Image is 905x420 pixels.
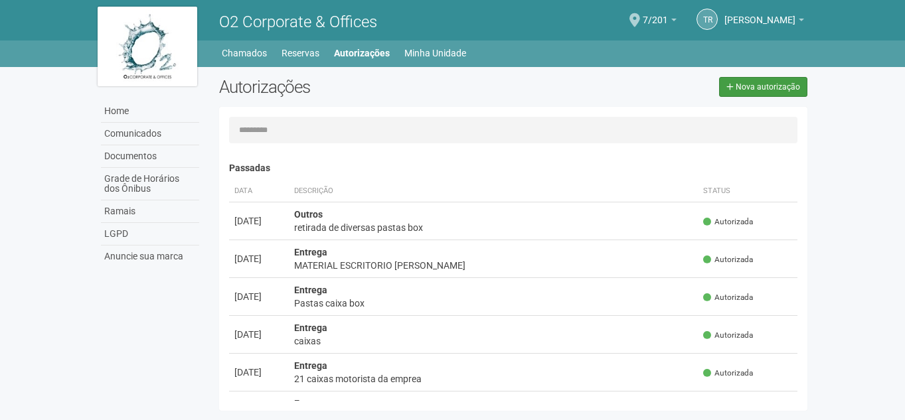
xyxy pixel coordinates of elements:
[724,17,804,27] a: [PERSON_NAME]
[101,223,199,245] a: LGPD
[219,13,377,31] span: O2 Corporate & Offices
[294,398,327,409] strong: Entrega
[98,7,197,86] img: logo.jpg
[703,330,753,341] span: Autorizada
[282,44,319,62] a: Reservas
[101,123,199,145] a: Comunicados
[724,2,795,25] span: Tania Rocha
[294,259,693,272] div: MATERIAL ESCRITORIO [PERSON_NAME]
[219,77,503,97] h2: Autorizações
[234,214,284,228] div: [DATE]
[736,82,800,92] span: Nova autorização
[719,77,807,97] a: Nova autorização
[229,163,798,173] h4: Passadas
[643,17,677,27] a: 7/201
[101,200,199,223] a: Ramais
[101,100,199,123] a: Home
[101,145,199,168] a: Documentos
[698,180,797,202] th: Status
[222,44,267,62] a: Chamados
[294,322,327,333] strong: Entrega
[294,360,327,371] strong: Entrega
[294,372,693,385] div: 21 caixas motorista da emprea
[234,252,284,265] div: [DATE]
[334,44,390,62] a: Autorizações
[234,290,284,303] div: [DATE]
[234,328,284,341] div: [DATE]
[294,221,693,234] div: retirada de diversas pastas box
[101,245,199,267] a: Anuncie sua marca
[703,216,753,228] span: Autorizada
[643,2,668,25] span: 7/201
[294,209,323,220] strong: Outros
[404,44,466,62] a: Minha Unidade
[234,366,284,379] div: [DATE]
[294,247,327,257] strong: Entrega
[289,180,699,202] th: Descrição
[703,292,753,303] span: Autorizada
[294,334,693,348] div: caixas
[294,297,693,310] div: Pastas caixa box
[229,180,289,202] th: Data
[697,9,718,30] a: TR
[101,168,199,200] a: Grade de Horários dos Ônibus
[703,368,753,379] span: Autorizada
[703,254,753,265] span: Autorizada
[294,285,327,295] strong: Entrega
